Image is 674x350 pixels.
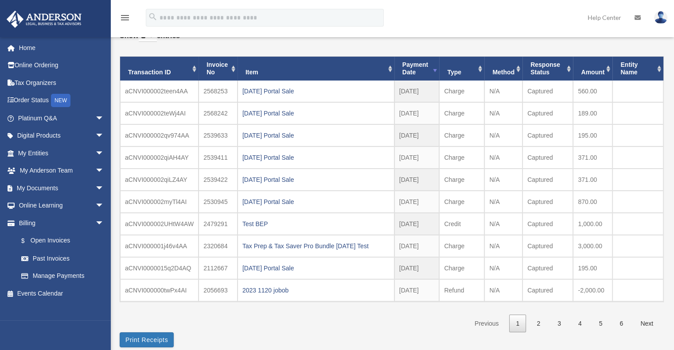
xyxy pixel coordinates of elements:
th: Response Status: activate to sort column ascending [522,57,573,81]
td: [DATE] [394,124,440,146]
td: 2568242 [199,102,238,124]
a: 1 [509,315,526,333]
td: Captured [522,257,573,279]
td: 2112667 [199,257,238,279]
td: 2530945 [199,191,238,213]
td: 371.00 [573,146,612,169]
td: 195.00 [573,124,612,146]
a: Billingarrow_drop_down [6,214,117,232]
span: arrow_drop_down [95,144,113,162]
a: 2 [530,315,547,333]
td: Charge [439,191,484,213]
td: Captured [522,102,573,124]
td: [DATE] [394,169,440,191]
div: [DATE] Portal Sale [242,173,390,186]
a: 3 [551,315,568,333]
span: arrow_drop_down [95,109,113,127]
td: 371.00 [573,169,612,191]
td: 3,000.00 [573,235,612,257]
div: Test BEP [242,218,390,230]
td: N/A [484,146,522,169]
td: aCNVI000001j46v4AA [120,235,199,257]
td: 189.00 [573,102,612,124]
a: My Documentsarrow_drop_down [6,179,117,197]
a: Order StatusNEW [6,92,117,110]
th: Invoice No: activate to sort column ascending [199,57,238,81]
a: Events Calendar [6,285,117,302]
td: Captured [522,235,573,257]
a: Platinum Q&Aarrow_drop_down [6,109,117,127]
div: [DATE] Portal Sale [242,262,390,274]
td: N/A [484,169,522,191]
td: Credit [439,213,484,235]
td: 2539633 [199,124,238,146]
span: arrow_drop_down [95,162,113,180]
div: [DATE] Portal Sale [242,151,390,164]
td: 2568253 [199,81,238,102]
td: Charge [439,235,484,257]
td: [DATE] [394,146,440,169]
div: [DATE] Portal Sale [242,107,390,119]
td: [DATE] [394,213,440,235]
td: N/A [484,279,522,301]
th: Payment Date: activate to sort column ascending [394,57,440,81]
a: My Entitiesarrow_drop_down [6,144,117,162]
a: Home [6,39,117,57]
td: Captured [522,279,573,301]
td: aCNVI000002qiLZ4AY [120,169,199,191]
th: Entity Name: activate to sort column ascending [612,57,663,81]
a: Manage Payments [12,267,117,285]
td: Charge [439,124,484,146]
td: N/A [484,102,522,124]
td: 2479291 [199,213,238,235]
a: $Open Invoices [12,232,117,250]
td: Captured [522,169,573,191]
td: 2320684 [199,235,238,257]
td: N/A [484,235,522,257]
a: Digital Productsarrow_drop_down [6,127,117,145]
td: 2539422 [199,169,238,191]
a: Tax Organizers [6,74,117,92]
td: [DATE] [394,81,440,102]
img: User Pic [654,11,667,24]
th: Item: activate to sort column ascending [238,57,394,81]
span: arrow_drop_down [95,197,113,215]
td: aCNVI000002UHtW4AW [120,213,199,235]
td: Captured [522,191,573,213]
div: Tax Prep & Tax Saver Pro Bundle [DATE] Test [242,240,390,252]
td: 2539411 [199,146,238,169]
button: Print Receipts [120,332,174,347]
a: Online Learningarrow_drop_down [6,197,117,215]
td: 195.00 [573,257,612,279]
td: Captured [522,146,573,169]
td: [DATE] [394,191,440,213]
span: $ [26,235,31,246]
td: [DATE] [394,102,440,124]
a: Previous [468,315,505,333]
a: Online Ordering [6,57,117,74]
span: arrow_drop_down [95,127,113,145]
div: [DATE] Portal Sale [242,129,390,142]
td: N/A [484,124,522,146]
th: Type: activate to sort column ascending [439,57,484,81]
td: -2,000.00 [573,279,612,301]
a: My Anderson Teamarrow_drop_down [6,162,117,180]
th: Amount: activate to sort column ascending [573,57,612,81]
td: 2056693 [199,279,238,301]
span: arrow_drop_down [95,179,113,197]
td: 560.00 [573,81,612,102]
div: NEW [51,94,70,107]
td: [DATE] [394,235,440,257]
td: Refund [439,279,484,301]
label: Show entries [120,30,180,51]
td: N/A [484,191,522,213]
td: Charge [439,169,484,191]
a: Past Invoices [12,250,113,267]
td: Captured [522,81,573,102]
td: aCNVI000000twPx4AI [120,279,199,301]
td: aCNVI000002myTl4AI [120,191,199,213]
td: 1,000.00 [573,213,612,235]
a: 4 [572,315,588,333]
td: Charge [439,102,484,124]
td: [DATE] [394,279,440,301]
